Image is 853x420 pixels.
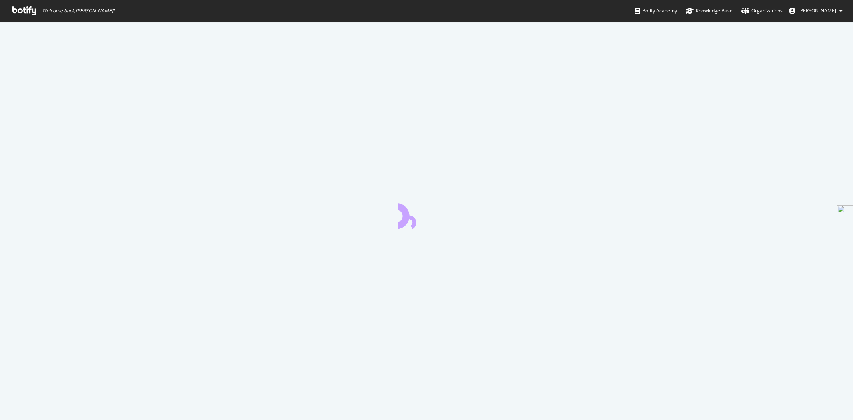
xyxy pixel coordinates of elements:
[741,7,783,15] div: Organizations
[783,4,849,17] button: [PERSON_NAME]
[799,7,836,14] span: Matthew Edgar
[837,205,853,221] img: side-widget.svg
[42,8,114,14] span: Welcome back, [PERSON_NAME] !
[398,200,455,229] div: animation
[686,7,733,15] div: Knowledge Base
[635,7,677,15] div: Botify Academy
